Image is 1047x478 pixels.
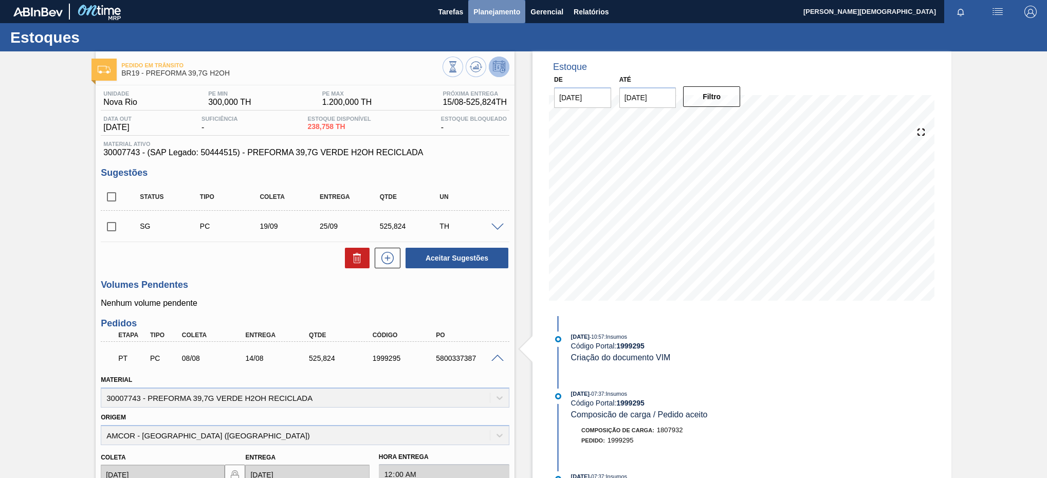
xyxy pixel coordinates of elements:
div: Etapa [116,332,149,339]
div: Sugestão Criada [137,222,205,230]
span: [DATE] [103,123,132,132]
span: [DATE] [571,334,590,340]
span: 300,000 TH [208,98,251,107]
span: Suficiência [201,116,237,122]
button: Visão Geral dos Estoques [443,57,463,77]
strong: 1999295 [616,399,645,407]
div: 1999295 [370,354,442,362]
label: De [554,76,563,83]
div: 19/09/2025 [257,222,324,230]
div: Tipo [148,332,181,339]
div: Aceitar Sugestões [400,247,509,269]
span: Composição de Carga : [581,427,654,433]
span: Gerencial [530,6,563,18]
span: Pedido em Trânsito [121,62,443,68]
span: - 07:37 [590,391,604,397]
span: PE MAX [322,90,372,97]
div: Nova sugestão [370,248,400,268]
div: 525,824 [306,354,378,362]
div: UN [437,193,504,200]
span: Pedido : [581,437,605,444]
div: Qtde [306,332,378,339]
span: Criação do documento VIM [571,353,671,362]
p: Nenhum volume pendente [101,299,509,308]
div: 25/09/2025 [317,222,384,230]
span: 1807932 [657,426,683,434]
div: 14/08/2025 [243,354,314,362]
div: Entrega [317,193,384,200]
span: 30007743 - (SAP Legado: 50444515) - PREFORMA 39,7G VERDE H2OH RECICLADA [103,148,507,157]
input: dd/mm/yyyy [619,87,676,108]
span: 1.200,000 TH [322,98,372,107]
span: 238,758 TH [307,123,371,131]
span: Tarefas [438,6,463,18]
input: dd/mm/yyyy [554,87,611,108]
span: [DATE] [571,391,590,397]
span: : Insumos [604,334,627,340]
img: Logout [1024,6,1037,18]
img: atual [555,393,561,399]
span: Nova Rio [103,98,137,107]
span: : Insumos [604,391,627,397]
span: Material ativo [103,141,507,147]
span: Data out [103,116,132,122]
div: - [438,116,509,132]
span: Unidade [103,90,137,97]
label: Coleta [101,454,125,461]
h1: Estoques [10,31,193,43]
span: Estoque Disponível [307,116,371,122]
img: atual [555,336,561,342]
div: Entrega [243,332,314,339]
label: Hora Entrega [379,450,509,465]
div: 525,824 [377,222,445,230]
div: Tipo [197,193,265,200]
h3: Volumes Pendentes [101,280,509,290]
div: Excluir Sugestões [340,248,370,268]
div: 08/08/2025 [179,354,251,362]
button: Desprogramar Estoque [489,57,509,77]
span: 15/08 - 525,824 TH [443,98,507,107]
div: Coleta [179,332,251,339]
span: - 10:57 [590,334,604,340]
div: Código Portal: [571,342,815,350]
div: Pedido de Compra [148,354,181,362]
button: Notificações [944,5,977,19]
label: Material [101,376,132,383]
img: userActions [991,6,1004,18]
div: Pedido em Trânsito [116,347,149,370]
span: Relatórios [574,6,609,18]
img: TNhmsLtSVTkK8tSr43FrP2fwEKptu5GPRR3wAAAABJRU5ErkJggg== [13,7,63,16]
div: Estoque [553,62,587,72]
div: Status [137,193,205,200]
div: Código [370,332,442,339]
div: - [199,116,240,132]
div: PO [433,332,505,339]
span: Estoque Bloqueado [441,116,507,122]
span: Próxima Entrega [443,90,507,97]
div: 5800337387 [433,354,505,362]
label: Entrega [245,454,275,461]
div: Pedido de Compra [197,222,265,230]
span: PE MIN [208,90,251,97]
span: BR19 - PREFORMA 39,7G H2OH [121,69,443,77]
button: Aceitar Sugestões [406,248,508,268]
button: Atualizar Gráfico [466,57,486,77]
h3: Sugestões [101,168,509,178]
div: TH [437,222,504,230]
div: Qtde [377,193,445,200]
p: PT [118,354,146,362]
button: Filtro [683,86,740,107]
span: Planejamento [473,6,520,18]
img: Ícone [98,66,111,73]
div: Coleta [257,193,324,200]
h3: Pedidos [101,318,509,329]
span: 1999295 [608,436,634,444]
label: Até [619,76,631,83]
strong: 1999295 [616,342,645,350]
div: Código Portal: [571,399,815,407]
label: Origem [101,414,126,421]
span: Composicão de carga / Pedido aceito [571,410,708,419]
